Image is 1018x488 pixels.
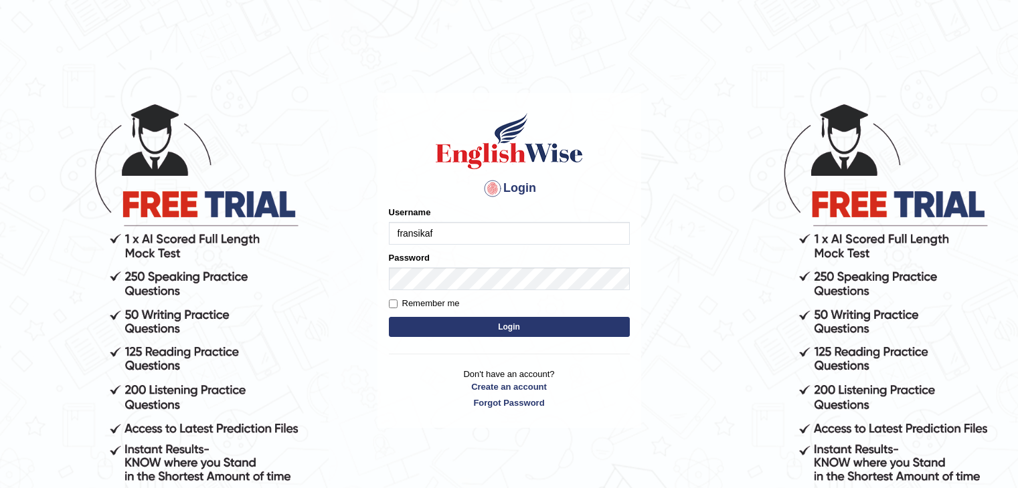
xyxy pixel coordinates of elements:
label: Remember me [389,297,460,310]
button: Login [389,317,630,337]
a: Create an account [389,380,630,393]
h4: Login [389,178,630,199]
img: Logo of English Wise sign in for intelligent practice with AI [433,111,586,171]
label: Password [389,251,430,264]
input: Remember me [389,299,398,308]
a: Forgot Password [389,396,630,409]
p: Don't have an account? [389,368,630,409]
label: Username [389,206,431,219]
